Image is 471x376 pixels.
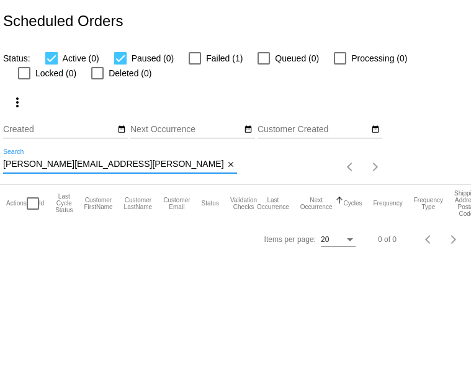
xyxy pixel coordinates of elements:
span: Queued (0) [275,51,319,66]
button: Change sorting for Status [202,200,219,207]
mat-icon: date_range [371,125,380,135]
input: Search [3,159,224,169]
button: Next page [441,227,466,252]
button: Next page [363,154,388,179]
button: Clear [224,158,237,171]
button: Change sorting for LastOccurrenceUtc [257,197,289,210]
button: Change sorting for CustomerFirstName [84,197,112,210]
button: Change sorting for Cycles [343,200,362,207]
span: Deleted (0) [109,66,151,81]
span: 20 [321,235,329,244]
button: Change sorting for Frequency [373,200,402,207]
h2: Scheduled Orders [3,12,123,30]
span: Processing (0) [351,51,407,66]
button: Change sorting for Id [39,200,44,207]
input: Created [3,125,115,135]
mat-icon: close [227,160,235,170]
span: Failed (1) [206,51,243,66]
button: Previous page [338,154,363,179]
div: Items per page: [264,235,316,244]
span: Paused (0) [132,51,174,66]
button: Change sorting for NextOccurrenceUtc [300,197,333,210]
input: Customer Created [258,125,369,135]
button: Previous page [416,227,441,252]
button: Change sorting for CustomerLastName [124,197,153,210]
div: 0 of 0 [378,235,397,244]
button: Change sorting for FrequencyType [414,197,443,210]
mat-icon: more_vert [10,95,25,110]
button: Change sorting for CustomerEmail [163,197,190,210]
mat-header-cell: Validation Checks [230,185,257,222]
input: Next Occurrence [130,125,242,135]
mat-header-cell: Actions [6,185,27,222]
mat-icon: date_range [244,125,253,135]
span: Locked (0) [35,66,76,81]
span: Status: [3,53,30,63]
mat-select: Items per page: [321,236,356,244]
button: Change sorting for LastProcessingCycleId [55,193,73,213]
span: Active (0) [63,51,99,66]
mat-icon: date_range [117,125,126,135]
